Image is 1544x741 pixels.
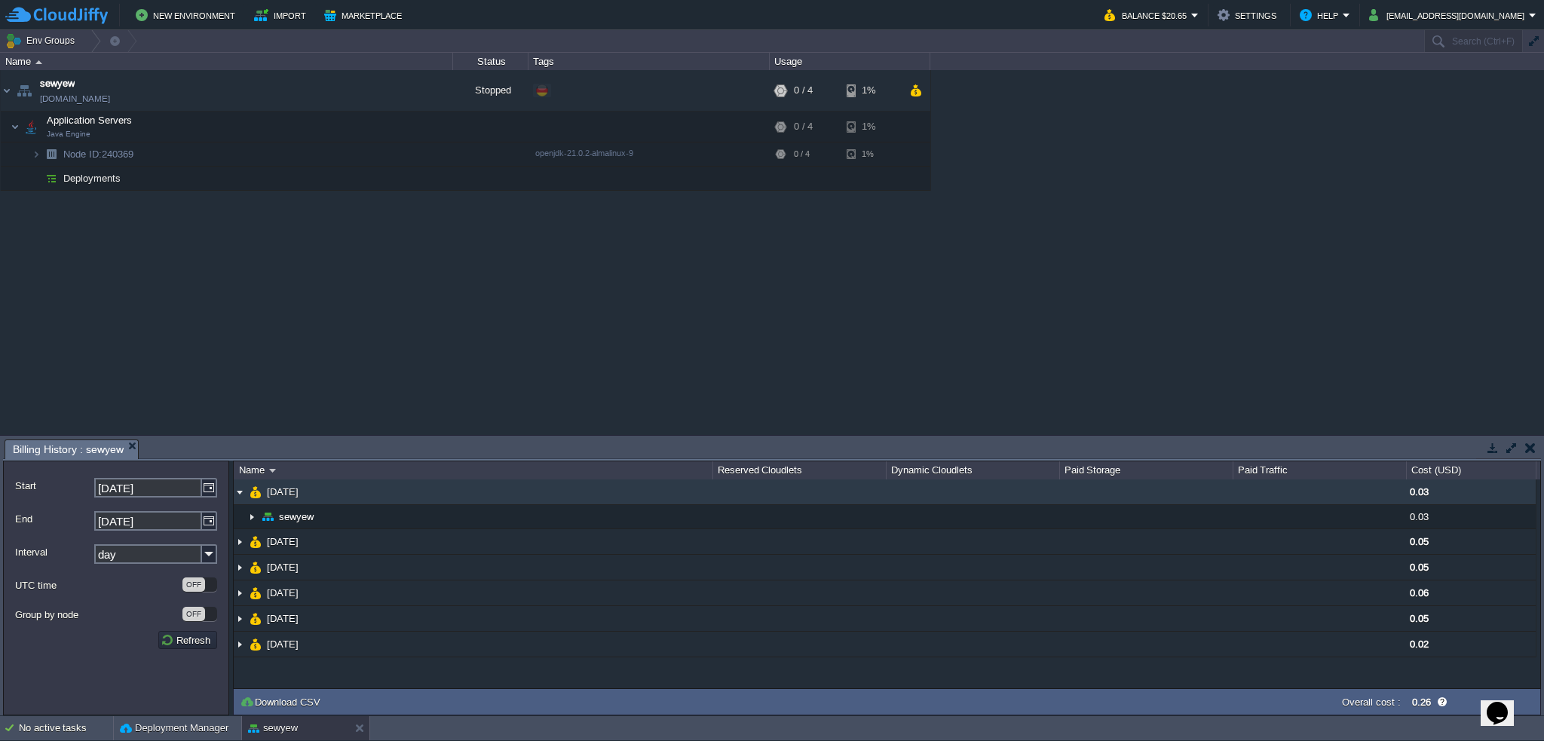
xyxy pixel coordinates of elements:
img: AMDAwAAAACH5BAEAAAAALAAAAAABAAEAAAICRAEAOw== [35,60,42,64]
div: Tags [529,53,769,70]
img: AMDAwAAAACH5BAEAAAAALAAAAAABAAEAAAICRAEAOw== [234,632,246,657]
button: Balance $20.65 [1104,6,1191,24]
img: AMDAwAAAACH5BAEAAAAALAAAAAABAAEAAAICRAEAOw== [41,142,62,166]
img: AMDAwAAAACH5BAEAAAAALAAAAAABAAEAAAICRAEAOw== [234,479,246,504]
span: 0.06 [1410,587,1429,599]
button: sewyew [248,721,298,736]
a: [DATE] [265,561,301,574]
label: End [15,511,93,527]
span: 0.03 [1410,486,1429,498]
img: AMDAwAAAACH5BAEAAAAALAAAAAABAAEAAAICRAEAOw== [11,112,20,142]
div: 0 / 4 [794,142,810,166]
span: 0.03 [1410,511,1429,522]
button: New Environment [136,6,240,24]
div: Dynamic Cloudlets [887,461,1059,479]
iframe: chat widget [1481,681,1529,726]
span: Application Servers [45,114,134,127]
img: AMDAwAAAACH5BAEAAAAALAAAAAABAAEAAAICRAEAOw== [250,479,262,504]
div: Status [454,53,528,70]
label: 0.26 [1412,697,1431,708]
button: Settings [1218,6,1281,24]
label: Start [15,478,93,494]
img: AMDAwAAAACH5BAEAAAAALAAAAAABAAEAAAICRAEAOw== [20,112,41,142]
button: Marketplace [324,6,406,24]
div: Reserved Cloudlets [714,461,886,479]
img: AMDAwAAAACH5BAEAAAAALAAAAAABAAEAAAICRAEAOw== [269,469,276,473]
span: Java Engine [47,130,90,139]
span: openjdk-21.0.2-almalinux-9 [535,149,633,158]
a: Application ServersJava Engine [45,115,134,126]
img: AMDAwAAAACH5BAEAAAAALAAAAAABAAEAAAICRAEAOw== [234,580,246,605]
img: AMDAwAAAACH5BAEAAAAALAAAAAABAAEAAAICRAEAOw== [14,70,35,111]
img: AMDAwAAAACH5BAEAAAAALAAAAAABAAEAAAICRAEAOw== [246,505,258,528]
a: [DATE] [265,638,301,651]
span: 0.05 [1410,536,1429,547]
a: Deployments [62,172,123,185]
img: AMDAwAAAACH5BAEAAAAALAAAAAABAAEAAAICRAEAOw== [250,606,262,631]
a: [DATE] [265,535,301,548]
a: [DOMAIN_NAME] [40,91,110,106]
img: AMDAwAAAACH5BAEAAAAALAAAAAABAAEAAAICRAEAOw== [250,555,262,580]
a: [DATE] [265,612,301,625]
div: OFF [182,577,205,592]
a: [DATE] [265,586,301,599]
button: Env Groups [5,30,80,51]
img: AMDAwAAAACH5BAEAAAAALAAAAAABAAEAAAICRAEAOw== [262,505,274,528]
span: 240369 [62,148,136,161]
img: AMDAwAAAACH5BAEAAAAALAAAAAABAAEAAAICRAEAOw== [250,580,262,605]
img: AMDAwAAAACH5BAEAAAAALAAAAAABAAEAAAICRAEAOw== [250,632,262,657]
a: Node ID:240369 [62,148,136,161]
div: 1% [847,112,896,142]
button: Download CSV [240,695,325,709]
div: 0 / 4 [794,70,813,111]
img: AMDAwAAAACH5BAEAAAAALAAAAAABAAEAAAICRAEAOw== [41,167,62,190]
button: [EMAIL_ADDRESS][DOMAIN_NAME] [1369,6,1529,24]
img: AMDAwAAAACH5BAEAAAAALAAAAAABAAEAAAICRAEAOw== [32,142,41,166]
div: 0 / 4 [794,112,813,142]
div: Paid Storage [1061,461,1233,479]
img: AMDAwAAAACH5BAEAAAAALAAAAAABAAEAAAICRAEAOw== [1,70,13,111]
a: [DATE] [265,485,301,498]
label: UTC time [15,577,181,593]
div: Name [235,461,712,479]
label: Group by node [15,607,181,623]
div: Name [2,53,452,70]
a: sewyew [40,76,75,91]
div: OFF [182,607,205,621]
label: Interval [15,544,93,560]
img: AMDAwAAAACH5BAEAAAAALAAAAAABAAEAAAICRAEAOw== [250,529,262,554]
div: Usage [770,53,930,70]
img: AMDAwAAAACH5BAEAAAAALAAAAAABAAEAAAICRAEAOw== [234,606,246,631]
div: 1% [847,142,896,166]
button: Deployment Manager [120,721,228,736]
div: No active tasks [19,716,113,740]
span: Node ID: [63,149,102,160]
div: Paid Traffic [1234,461,1406,479]
span: 0.05 [1410,562,1429,573]
div: 1% [847,70,896,111]
span: Billing History : sewyew [13,440,124,459]
div: Cost (USD) [1408,461,1536,479]
img: AMDAwAAAACH5BAEAAAAALAAAAAABAAEAAAICRAEAOw== [234,555,246,580]
a: sewyew [277,510,316,523]
img: CloudJiffy [5,6,108,25]
label: Overall cost : [1342,697,1401,708]
button: Help [1300,6,1343,24]
img: AMDAwAAAACH5BAEAAAAALAAAAAABAAEAAAICRAEAOw== [32,167,41,190]
img: AMDAwAAAACH5BAEAAAAALAAAAAABAAEAAAICRAEAOw== [234,529,246,554]
button: Import [254,6,311,24]
span: 0.05 [1410,613,1429,624]
div: Stopped [453,70,528,111]
button: Refresh [161,633,215,647]
span: 0.02 [1410,638,1429,650]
